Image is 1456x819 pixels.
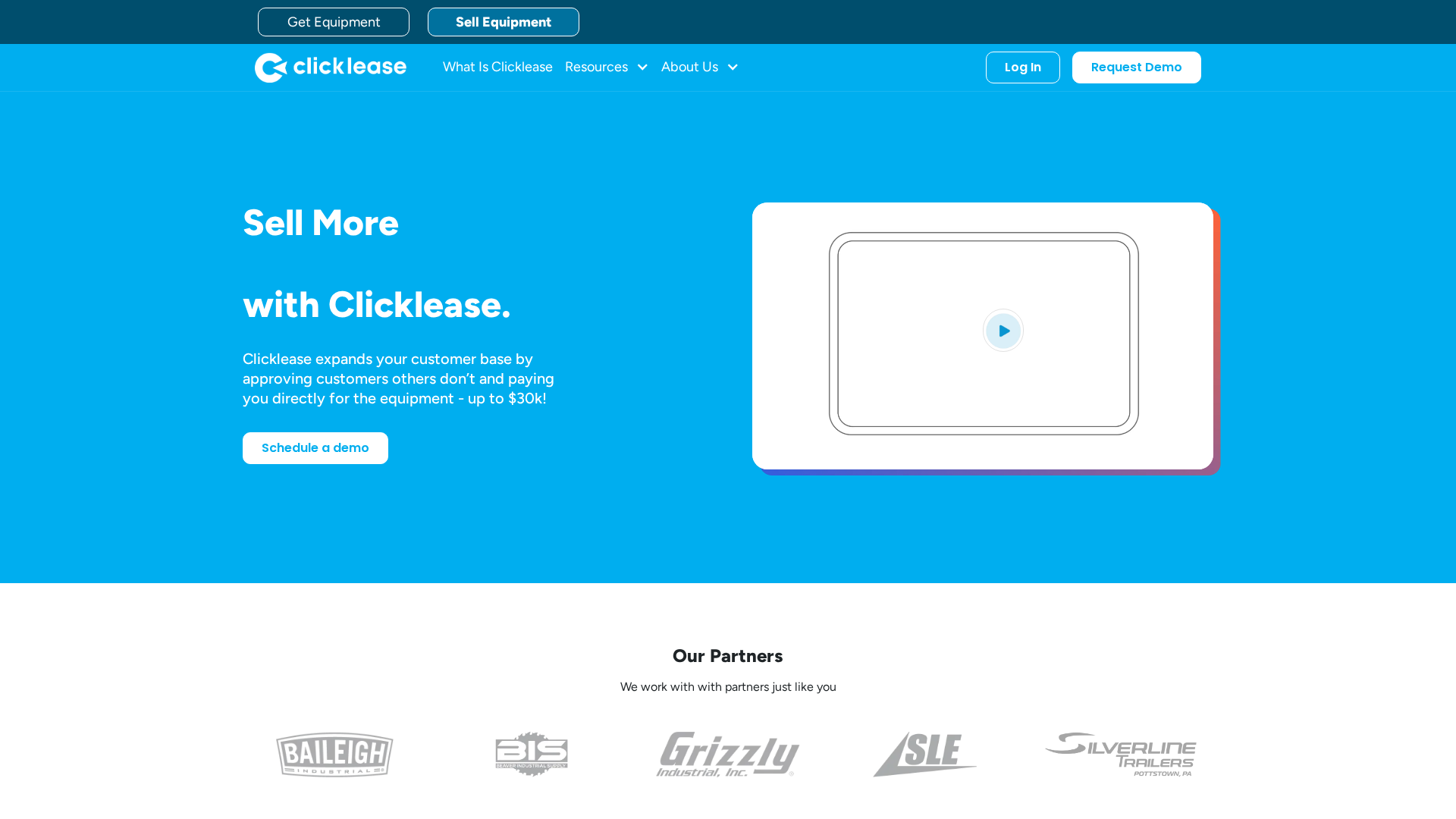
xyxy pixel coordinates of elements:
[243,202,704,243] h1: Sell More
[243,644,1213,667] p: Our Partners
[243,349,582,408] div: Clicklease expands your customer base by approving customers others don’t and paying you directly...
[243,679,1213,695] p: We work with with partners just like you
[243,284,704,325] h1: with Clicklease.
[255,52,406,83] a: home
[983,309,1024,351] img: Blue play button logo on a light blue circular background
[255,52,406,83] img: Clicklease logo
[1005,60,1041,75] div: Log In
[656,732,801,777] img: the grizzly industrial inc logo
[243,432,388,464] a: Schedule a demo
[752,202,1213,469] a: open lightbox
[428,8,579,36] a: Sell Equipment
[661,52,739,83] div: About Us
[276,732,394,777] img: baileigh logo
[443,52,553,83] a: What Is Clicklease
[1072,52,1201,83] a: Request Demo
[1043,732,1199,777] img: undefined
[565,52,649,83] div: Resources
[873,732,977,777] img: a black and white photo of the side of a triangle
[258,8,409,36] a: Get Equipment
[495,732,568,777] img: the logo for beaver industrial supply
